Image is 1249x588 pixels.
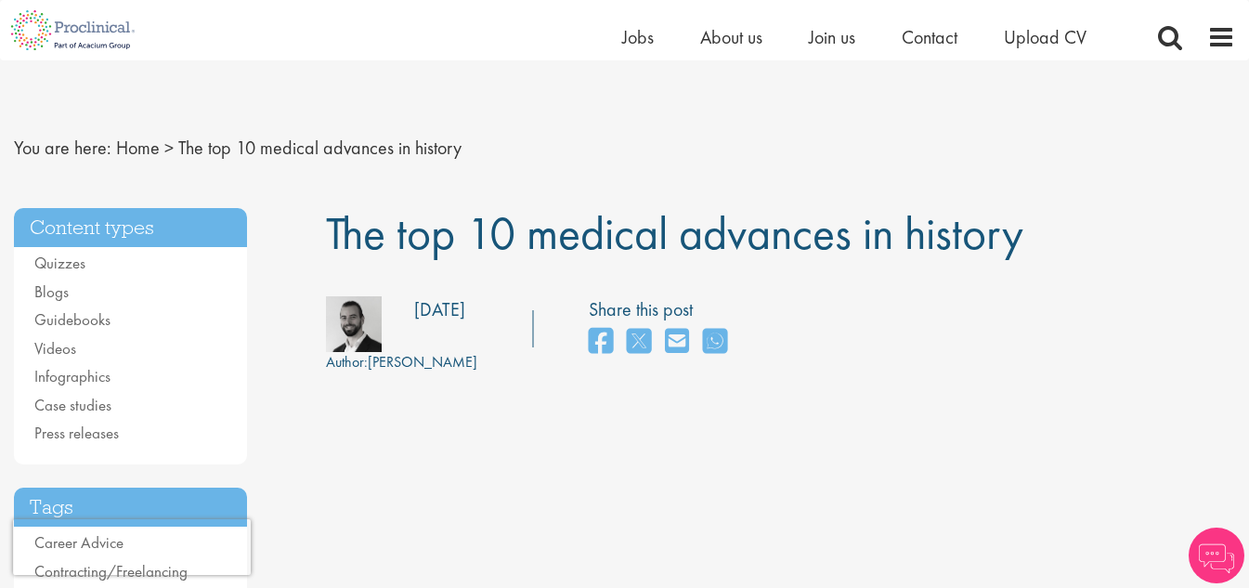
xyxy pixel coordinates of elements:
[34,338,76,359] a: Videos
[14,208,247,248] h3: Content types
[34,309,111,330] a: Guidebooks
[1004,25,1086,49] a: Upload CV
[34,395,111,415] a: Case studies
[326,352,477,373] div: [PERSON_NAME]
[326,296,382,352] img: 76d2c18e-6ce3-4617-eefd-08d5a473185b
[14,136,111,160] span: You are here:
[116,136,160,160] a: breadcrumb link
[34,281,69,302] a: Blogs
[809,25,855,49] a: Join us
[589,296,736,323] label: Share this post
[326,203,1023,263] span: The top 10 medical advances in history
[622,25,654,49] a: Jobs
[700,25,762,49] a: About us
[14,488,247,528] h3: Tags
[34,253,85,273] a: Quizzes
[703,322,727,362] a: share on whats app
[13,519,251,575] iframe: reCAPTCHA
[164,136,174,160] span: >
[326,352,368,372] span: Author:
[178,136,462,160] span: The top 10 medical advances in history
[414,296,465,323] div: [DATE]
[627,322,651,362] a: share on twitter
[34,423,119,443] a: Press releases
[665,322,689,362] a: share on email
[34,561,188,581] a: Contracting/Freelancing
[902,25,957,49] a: Contact
[1189,528,1244,583] img: Chatbot
[34,366,111,386] a: Infographics
[589,322,613,362] a: share on facebook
